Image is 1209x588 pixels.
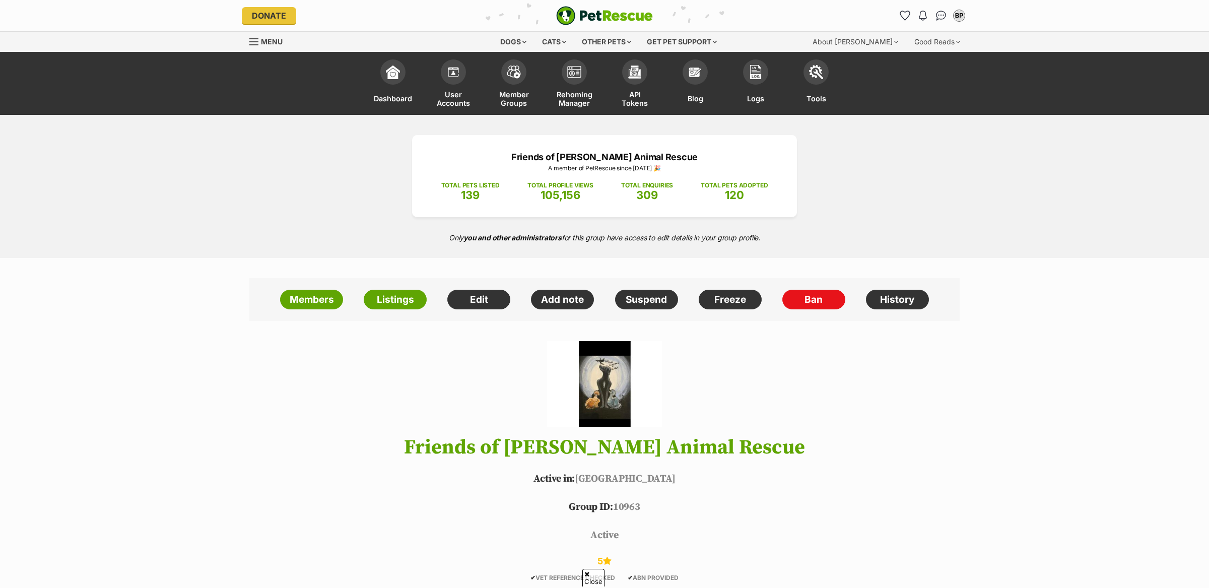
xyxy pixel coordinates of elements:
[234,500,975,515] p: 10963
[557,90,592,107] span: Rehoming Manager
[915,8,931,24] button: Notifications
[556,6,653,25] img: logo-e224e6f780fb5917bec1dbf3a21bbac754714ae5b6737aabdf751b685950b380.svg
[636,188,658,202] span: 309
[374,90,412,107] span: Dashboard
[951,8,967,24] button: My account
[782,290,845,310] a: Ban
[805,32,905,52] div: About [PERSON_NAME]
[531,290,594,310] a: Add note
[530,574,615,581] span: VET REFERENCE CHECKED
[897,8,967,24] ul: Account quick links
[547,341,662,427] img: Friends of Fred Animal Rescue
[701,181,768,190] p: TOTAL PETS ADOPTED
[699,290,762,310] a: Freeze
[688,65,702,79] img: blogs-icon-e71fceff818bbaa76155c998696f2ea9b8fc06abc828b24f45ee82a475c2fd99.svg
[897,8,913,24] a: Favourites
[725,54,786,115] a: Logs
[544,54,604,115] a: Rehoming Manager
[604,54,665,115] a: API Tokens
[615,290,678,310] a: Suspend
[234,528,975,543] p: active
[575,32,638,52] div: Other pets
[234,556,975,567] div: 5
[242,7,296,24] a: Donate
[533,473,575,485] span: Active in:
[234,472,975,487] p: [GEOGRAPHIC_DATA]
[617,90,652,107] span: API Tokens
[527,181,593,190] p: TOTAL PROFILE VIEWS
[436,90,471,107] span: User Accounts
[665,54,725,115] a: Blog
[427,164,782,173] p: A member of PetRescue since [DATE] 🎉
[567,66,581,78] img: group-profile-icon-3fa3cf56718a62981997c0bc7e787c4b2cf8bcc04b72c1350f741eb67cf2f40e.svg
[363,54,423,115] a: Dashboard
[809,65,823,79] img: tools-icon-677f8b7d46040df57c17cb185196fc8e01b2b03676c49af7ba82c462532e62ee.svg
[447,290,510,310] a: Edit
[725,188,744,202] span: 120
[441,181,500,190] p: TOTAL PETS LISTED
[621,181,673,190] p: TOTAL ENQUIRIES
[234,436,975,459] h1: Friends of [PERSON_NAME] Animal Rescue
[807,90,826,107] span: Tools
[747,90,764,107] span: Logs
[496,90,531,107] span: Member Groups
[423,54,484,115] a: User Accounts
[628,574,679,581] span: ABN PROVIDED
[261,37,283,46] span: Menu
[484,54,544,115] a: Member Groups
[493,32,533,52] div: Dogs
[749,65,763,79] img: logs-icon-5bf4c29380941ae54b88474b1138927238aebebbc450bc62c8517511492d5a22.svg
[936,11,947,21] img: chat-41dd97257d64d25036548639549fe6c8038ab92f7586957e7f3b1b290dea8141.svg
[507,66,521,79] img: team-members-icon-5396bd8760b3fe7c0b43da4ab00e1e3bb1a5d9ba89233759b79545d2d3fc5d0d.svg
[688,90,703,107] span: Blog
[786,54,846,115] a: Tools
[463,233,562,242] strong: you and other administrators
[907,32,967,52] div: Good Reads
[919,11,927,21] img: notifications-46538b983faf8c2785f20acdc204bb7945ddae34d4c08c2a6579f10ce5e182be.svg
[569,501,613,513] span: Group ID:
[556,6,653,25] a: PetRescue
[535,32,573,52] div: Cats
[640,32,724,52] div: Get pet support
[364,290,427,310] a: Listings
[866,290,929,310] a: History
[530,574,535,581] icon: ✔
[541,188,580,202] span: 105,156
[386,65,400,79] img: dashboard-icon-eb2f2d2d3e046f16d808141f083e7271f6b2e854fb5c12c21221c1fb7104beca.svg
[461,188,480,202] span: 139
[280,290,343,310] a: Members
[582,569,604,586] span: Close
[933,8,949,24] a: Conversations
[249,32,290,50] a: Menu
[628,65,642,79] img: api-icon-849e3a9e6f871e3acf1f60245d25b4cd0aad652aa5f5372336901a6a67317bd8.svg
[628,574,633,581] icon: ✔
[446,65,460,79] img: members-icon-d6bcda0bfb97e5ba05b48644448dc2971f67d37433e5abca221da40c41542bd5.svg
[427,150,782,164] p: Friends of [PERSON_NAME] Animal Rescue
[954,11,964,21] div: BP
